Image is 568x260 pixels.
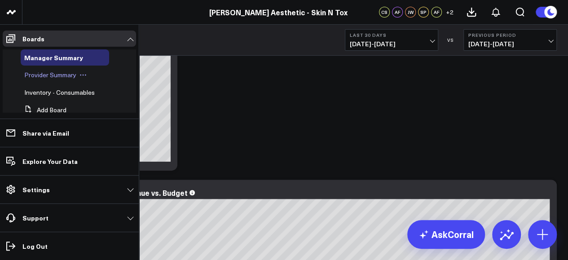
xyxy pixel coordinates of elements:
[209,7,348,17] a: [PERSON_NAME] Aesthetic - Skin N Tox
[350,40,433,48] span: [DATE] - [DATE]
[3,238,136,254] a: Log Out
[392,7,403,18] div: AF
[431,7,442,18] div: AF
[22,186,50,193] p: Settings
[22,158,78,165] p: Explore Your Data
[24,71,76,79] a: Provider Summary
[418,7,429,18] div: SP
[22,35,44,42] p: Boards
[444,7,455,18] button: +2
[468,32,552,38] b: Previous Period
[379,7,390,18] div: CS
[24,53,83,62] span: Manager Summary
[22,214,48,221] p: Support
[446,9,454,15] span: + 2
[21,102,66,118] button: Add Board
[24,89,95,96] a: Inventory - Consumables
[24,54,83,61] a: Manager Summary
[22,242,48,250] p: Log Out
[22,129,69,137] p: Share via Email
[405,7,416,18] div: JW
[468,40,552,48] span: [DATE] - [DATE]
[24,88,95,97] span: Inventory - Consumables
[443,37,459,43] div: VS
[463,29,557,51] button: Previous Period[DATE]-[DATE]
[345,29,438,51] button: Last 30 Days[DATE]-[DATE]
[350,32,433,38] b: Last 30 Days
[407,220,485,249] a: AskCorral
